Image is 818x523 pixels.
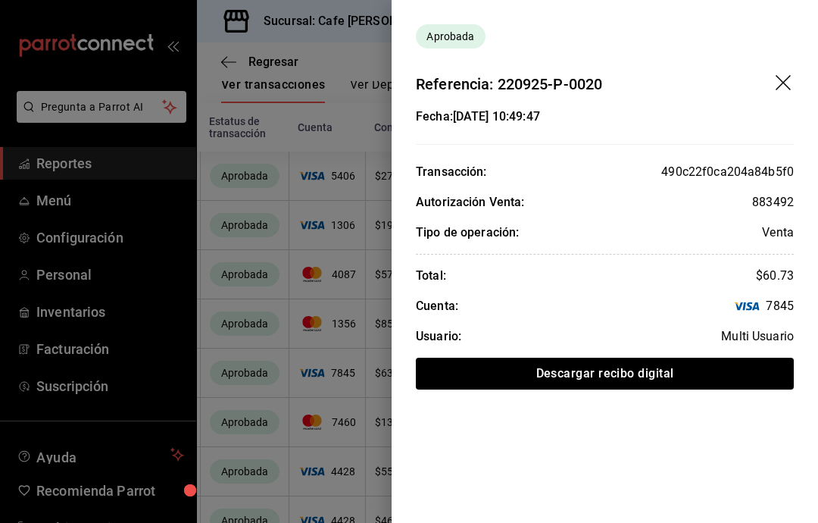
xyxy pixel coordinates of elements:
div: Fecha: [DATE] 10:49:47 [416,108,540,126]
div: Transacciones cobradas de manera exitosa. [416,24,485,49]
div: Referencia: 220925-P-0020 [416,73,602,96]
div: Transacción: [416,163,487,181]
div: Autorización Venta: [416,193,525,211]
div: Tipo de operación: [416,224,519,242]
div: 490c22f0ca204a84b5f0 [661,163,794,181]
span: $ 60.73 [756,268,794,283]
div: Multi Usuario [721,327,794,346]
div: Venta [762,224,794,242]
button: drag [776,75,794,93]
button: Descargar recibo digital [416,358,794,390]
div: Total: [416,267,446,285]
div: Cuenta: [416,297,458,315]
span: 7845 [733,297,794,315]
span: Aprobada [420,29,480,45]
div: Usuario: [416,327,461,346]
div: 883492 [752,193,794,211]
